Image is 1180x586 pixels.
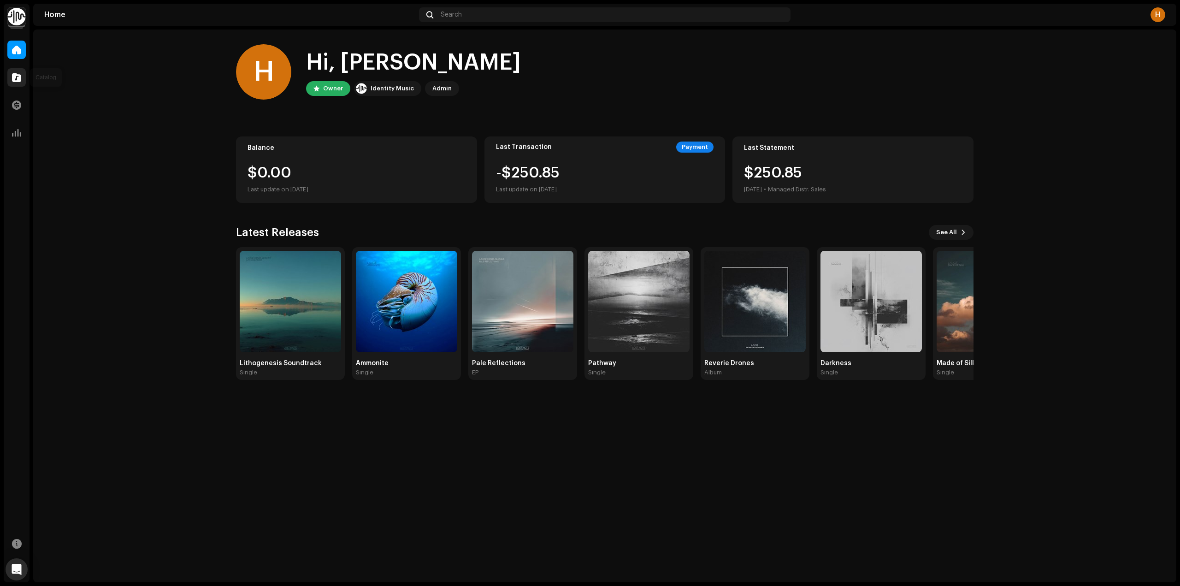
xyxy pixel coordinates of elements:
[240,369,257,376] div: Single
[820,251,922,352] img: 491562b2-fe2b-41af-b6b1-a67ee58b0e3a
[240,360,341,367] div: Lithogenesis Soundtrack
[937,251,1038,352] img: e7af0109-b155-4145-a057-9a8c95642c6d
[588,251,690,352] img: cf2abf94-9435-4f5b-a421-afbfe1801951
[441,11,462,18] span: Search
[936,223,957,242] span: See All
[744,144,962,152] div: Last Statement
[7,7,26,26] img: 0f74c21f-6d1c-4dbc-9196-dbddad53419e
[820,360,922,367] div: Darkness
[744,184,762,195] div: [DATE]
[236,225,319,240] h3: Latest Releases
[6,558,28,580] div: Open Intercom Messenger
[704,360,806,367] div: Reverie Drones
[356,369,373,376] div: Single
[937,369,954,376] div: Single
[937,360,1038,367] div: Made of Silk
[704,369,722,376] div: Album
[496,143,552,151] div: Last Transaction
[588,369,606,376] div: Single
[704,251,806,352] img: afbdd57b-5cd5-4ecb-b573-7bd599ad7156
[472,251,573,352] img: cd7cdf60-cf7f-468a-8f57-4a5214e6c4bc
[240,251,341,352] img: 18f37e27-bf7b-4ca0-bc2d-8d7ebac2f603
[236,44,291,100] div: H
[472,369,478,376] div: EP
[44,11,415,18] div: Home
[764,184,766,195] div: •
[306,48,521,77] div: Hi, [PERSON_NAME]
[236,136,477,203] re-o-card-value: Balance
[248,184,466,195] div: Last update on [DATE]
[356,251,457,352] img: bd4b1093-2d81-4694-b878-73eb303b4d76
[323,83,343,94] div: Owner
[356,360,457,367] div: Ammonite
[472,360,573,367] div: Pale Reflections
[732,136,973,203] re-o-card-value: Last Statement
[248,144,466,152] div: Balance
[1150,7,1165,22] div: H
[371,83,414,94] div: Identity Music
[676,142,714,153] div: Payment
[356,83,367,94] img: 0f74c21f-6d1c-4dbc-9196-dbddad53419e
[929,225,973,240] button: See All
[768,184,826,195] div: Managed Distr. Sales
[496,184,560,195] div: Last update on [DATE]
[820,369,838,376] div: Single
[588,360,690,367] div: Pathway
[432,83,452,94] div: Admin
